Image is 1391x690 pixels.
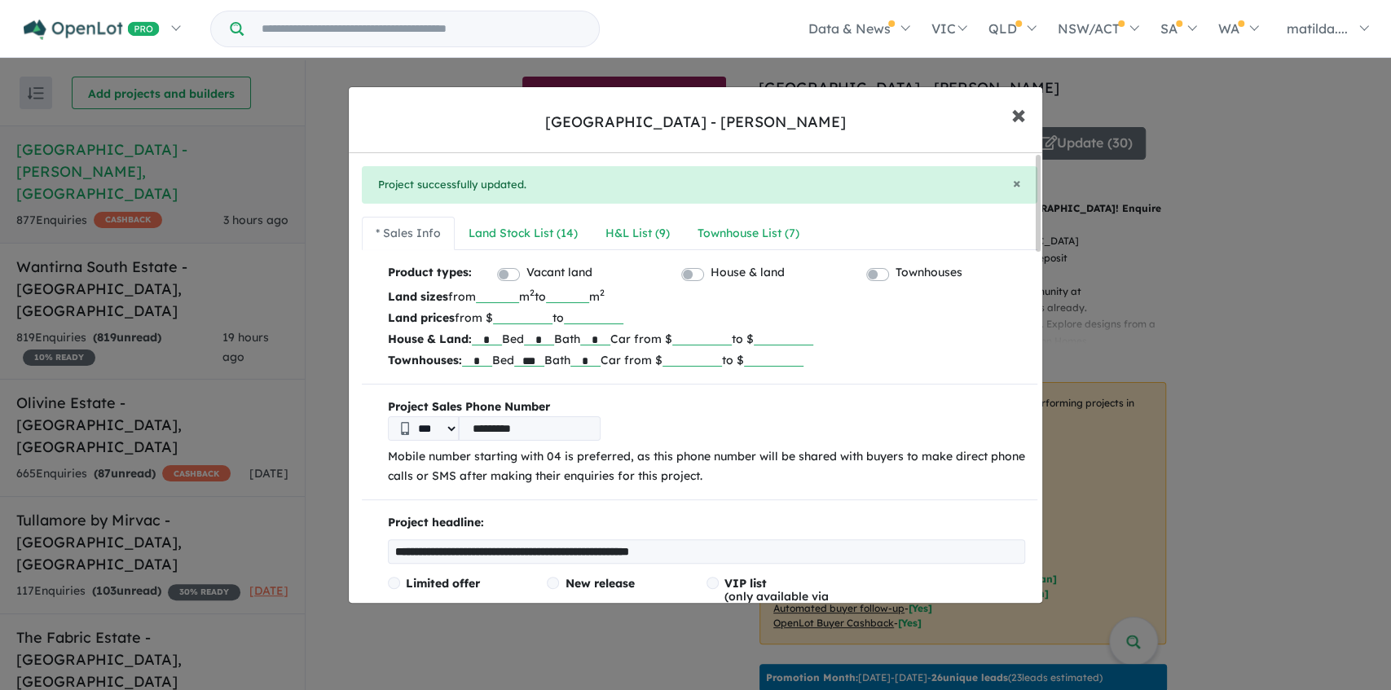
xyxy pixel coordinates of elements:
[1287,20,1348,37] span: matilda....
[388,263,472,285] b: Product types:
[600,287,605,298] sup: 2
[1013,174,1021,192] span: ×
[247,11,596,46] input: Try estate name, suburb, builder or developer
[605,224,670,244] div: H&L List ( 9 )
[526,263,592,283] label: Vacant land
[530,287,535,298] sup: 2
[469,224,578,244] div: Land Stock List ( 14 )
[565,576,634,591] span: New release
[388,353,462,367] b: Townhouses:
[545,112,846,133] div: [GEOGRAPHIC_DATA] - [PERSON_NAME]
[388,332,472,346] b: House & Land:
[1013,176,1021,191] button: Close
[388,513,1026,533] p: Project headline:
[24,20,160,40] img: Openlot PRO Logo White
[724,576,767,591] span: VIP list
[724,576,829,617] span: (only available via promotion):
[388,310,455,325] b: Land prices
[1011,96,1026,131] span: ×
[406,576,480,591] span: Limited offer
[376,224,441,244] div: * Sales Info
[388,307,1026,328] p: from $ to
[401,422,409,435] img: Phone icon
[388,328,1026,349] p: Bed Bath Car from $ to $
[388,286,1026,307] p: from m to m
[388,349,1026,371] p: Bed Bath Car from $ to $
[698,224,799,244] div: Townhouse List ( 7 )
[388,289,448,304] b: Land sizes
[388,447,1026,486] p: Mobile number starting with 04 is preferred, as this phone number will be shared with buyers to m...
[896,263,962,283] label: Townhouses
[711,263,785,283] label: House & land
[362,166,1038,204] div: Project successfully updated.
[388,398,1026,417] b: Project Sales Phone Number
